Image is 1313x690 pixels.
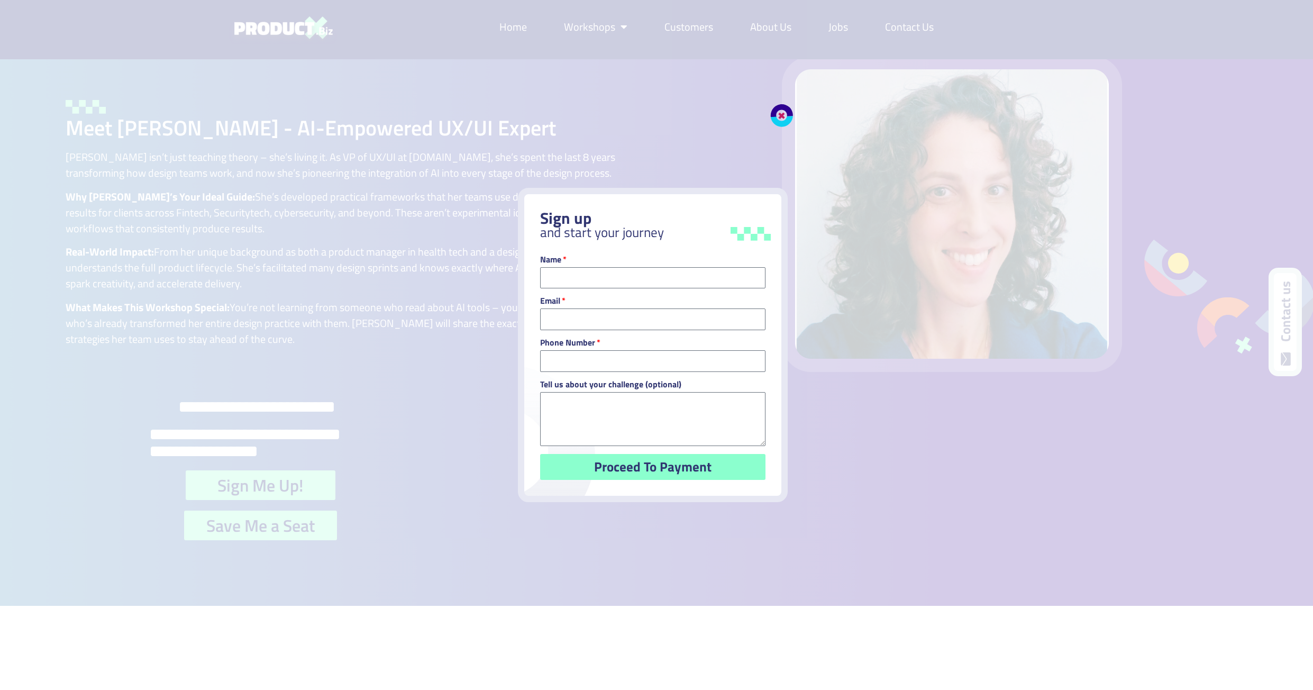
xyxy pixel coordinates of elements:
[594,460,712,474] span: Proceed To Payment
[540,255,567,267] label: Name
[540,226,765,239] h3: and start your journey
[540,210,765,226] h2: Sign up
[540,255,765,488] form: Fixed Contact Form LP
[540,296,566,308] label: Email
[540,338,600,350] label: Phone Number
[759,93,796,130] a: Close
[540,454,765,480] button: Proceed To Payment
[540,380,681,392] label: Tell us about your challenge (optional)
